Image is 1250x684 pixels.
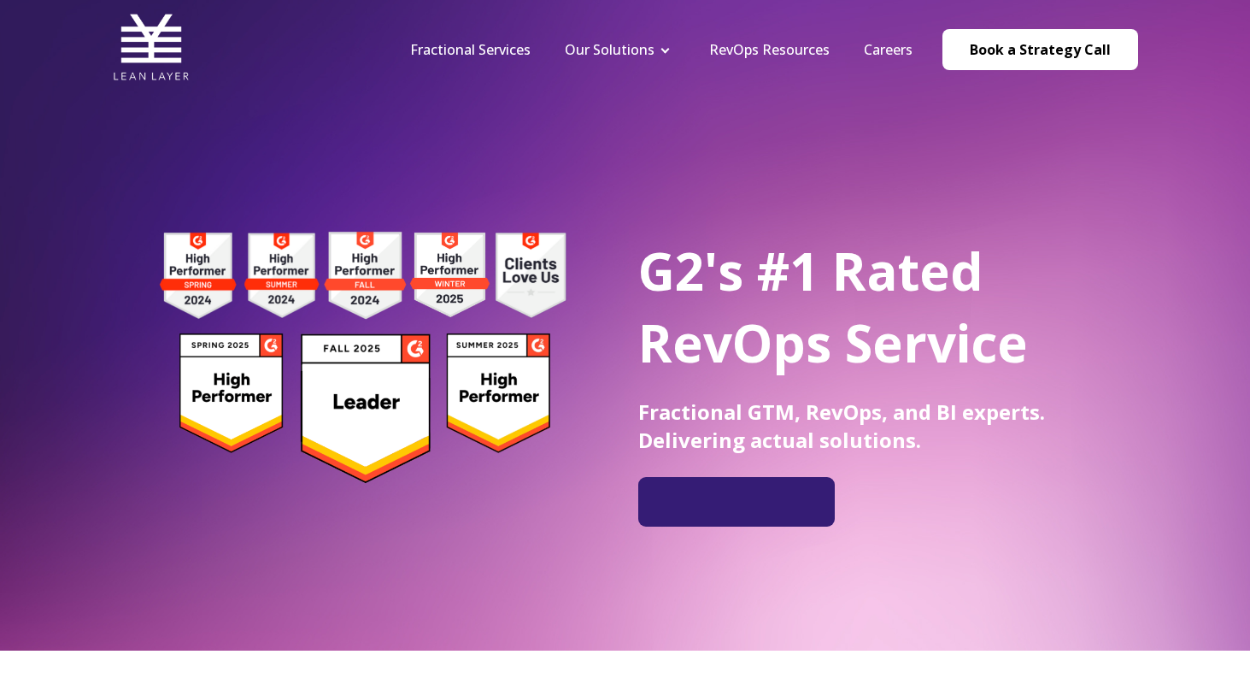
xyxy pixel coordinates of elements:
iframe: Embedded CTA [647,484,826,520]
span: G2's #1 Rated RevOps Service [638,236,1028,378]
a: Our Solutions [565,40,654,59]
a: Fractional Services [410,40,531,59]
a: RevOps Resources [709,40,830,59]
img: Lean Layer Logo [113,9,190,85]
a: Careers [864,40,913,59]
div: Navigation Menu [393,40,930,59]
a: Book a Strategy Call [942,29,1138,70]
span: Fractional GTM, RevOps, and BI experts. Delivering actual solutions. [638,398,1045,454]
img: g2 badges [130,227,596,488]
